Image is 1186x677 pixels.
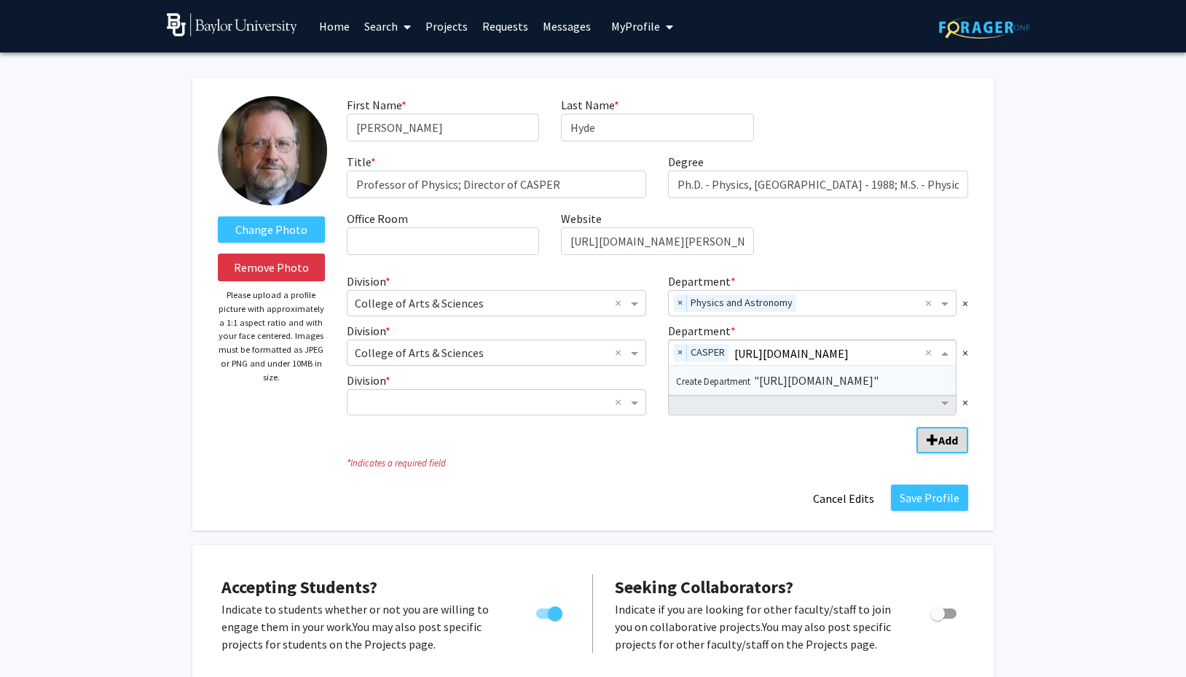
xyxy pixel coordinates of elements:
[916,427,968,453] button: Add Division/Department
[674,344,687,361] span: ×
[347,153,376,171] label: Title
[347,456,968,470] i: Indicates a required field
[668,340,957,366] ng-select: Department
[615,294,627,312] span: Clear all
[347,96,407,114] label: First Name
[530,600,570,622] div: Toggle
[925,294,938,312] span: Clear all
[687,294,796,312] span: Physics and Astronomy
[561,210,602,227] label: Website
[336,322,658,366] div: Division
[657,322,979,366] div: Department
[615,576,793,598] span: Seeking Collaborators?
[924,600,965,622] div: Toggle
[657,273,979,316] div: Department
[221,600,508,653] p: Indicate to students whether or not you are willing to engage them in your work. You may also pos...
[336,273,658,316] div: Division
[668,365,957,396] ng-dropdown-panel: Options list
[535,1,598,52] a: Messages
[611,19,660,34] span: My Profile
[347,290,647,316] ng-select: Division
[687,344,729,361] span: CASPER
[668,153,704,171] label: Degree
[962,344,968,361] span: ×
[615,344,627,361] span: Clear all
[347,210,408,227] label: Office Room
[668,290,957,316] ng-select: Department
[357,1,418,52] a: Search
[674,294,687,312] span: ×
[347,389,647,415] ng-select: Division
[561,96,619,114] label: Last Name
[312,1,357,52] a: Home
[804,485,884,512] button: Cancel Edits
[676,373,879,388] span: "[URL][DOMAIN_NAME]"
[167,13,297,36] img: Baylor University Logo
[221,576,377,598] span: Accepting Students?
[657,372,979,415] div: Department
[615,394,627,411] span: Clear all
[938,433,958,447] b: Add
[676,375,754,387] span: Create Department
[218,96,327,206] img: Profile Picture
[336,372,658,415] div: Division
[347,340,647,366] ng-select: Division
[218,254,325,281] button: Remove Photo
[925,344,938,361] span: Clear all
[11,611,62,666] iframe: Chat
[218,289,325,384] p: Please upload a profile picture with approximately a 1:1 aspect ratio and with your face centered...
[615,600,903,653] p: Indicate if you are looking for other faculty/staff to join you on collaborative projects. You ma...
[668,389,957,415] ng-select: Department
[962,294,968,312] span: ×
[962,394,968,411] span: ×
[218,216,325,243] label: ChangeProfile Picture
[939,16,1030,39] img: ForagerOne Logo
[891,485,968,511] button: Save Profile
[418,1,475,52] a: Projects
[475,1,535,52] a: Requests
